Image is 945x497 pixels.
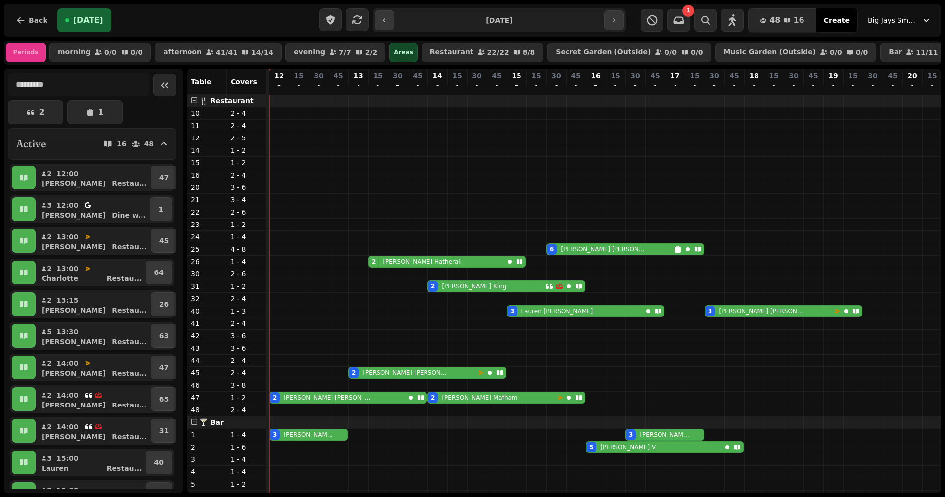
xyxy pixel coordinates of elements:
p: 1 - 2 [231,220,262,229]
p: 0 [691,83,699,92]
p: 0 [750,83,758,92]
p: 2 [47,390,52,400]
span: Big Jays Smokehouse [868,15,917,25]
p: 3 [710,83,718,92]
button: 513:30[PERSON_NAME]Restau... [38,324,149,348]
p: Restau ... [112,400,147,410]
p: 7 / 7 [339,49,351,56]
p: 3 - 6 [231,343,262,353]
p: 2 [39,108,44,116]
span: 1 [687,8,690,13]
p: 8 / 8 [523,49,535,56]
p: 42 [191,331,223,341]
p: 3 [191,454,223,464]
p: Restau ... [112,179,147,188]
p: 2 - 4 [231,405,262,415]
button: Big Jays Smokehouse [862,11,937,29]
p: 19 [828,71,838,81]
p: 15 [927,71,937,81]
p: 1 - 2 [231,158,262,168]
p: 41 [191,318,223,328]
p: 0 [908,83,916,92]
p: 0 [473,83,481,92]
span: Create [824,17,850,24]
p: 0 / 0 [691,49,703,56]
p: Lauren [42,463,69,473]
p: 23 [191,220,223,229]
p: [PERSON_NAME] [42,400,106,410]
p: [PERSON_NAME] [PERSON_NAME] [640,431,690,439]
p: 14:00 [56,359,79,368]
p: Restau ... [112,305,147,315]
button: 213:00[PERSON_NAME]Restau... [38,229,149,253]
button: 47 [151,356,177,379]
p: 4 - 8 [231,244,262,254]
p: 15 [531,71,541,81]
p: 43 [191,343,223,353]
p: 26 [191,257,223,267]
div: 2 [352,369,356,377]
p: 30 [314,71,323,81]
p: 2 [47,295,52,305]
p: 30 [868,71,877,81]
p: 14 [432,71,442,81]
p: 45 [413,71,422,81]
p: 6 [433,83,441,92]
p: 1 - 2 [231,281,262,291]
button: 315:00LaurenRestau... [38,451,144,474]
button: Back [8,8,55,32]
span: [DATE] [73,16,103,24]
p: 45 [650,71,660,81]
p: 1 - 4 [231,454,262,464]
h2: Active [16,137,46,151]
p: 2 / 2 [365,49,378,56]
p: 47 [159,362,169,372]
p: 30 [551,71,561,81]
p: 5 [47,327,52,337]
p: 4 [354,83,362,92]
p: 0 [572,83,580,92]
p: 0 / 0 [856,49,868,56]
p: 16 [117,140,126,147]
p: [PERSON_NAME] Hatherall [383,258,462,266]
button: 47 [151,166,177,189]
div: 3 [273,431,277,439]
p: 65 [159,394,169,404]
p: 1 - 2 [231,145,262,155]
p: 0 [414,83,422,92]
p: Lauren [PERSON_NAME] [521,307,593,315]
p: 45 [159,236,169,246]
button: 213:00CharlotteRestau... [38,261,144,284]
button: Restaurant22/228/8 [422,43,543,62]
p: 15 [611,71,620,81]
button: 2 [8,100,63,124]
p: 1 - 3 [231,306,262,316]
p: 0 [532,83,540,92]
button: 1 [150,197,172,221]
p: 45 [808,71,818,81]
p: 0 [315,83,323,92]
p: 15 [690,71,699,81]
p: morning [58,48,91,56]
p: 0 / 0 [131,49,143,56]
button: Music Garden (Outside)0/00/0 [715,43,877,62]
p: 45 [571,71,580,81]
p: 16 [191,170,223,180]
p: 14:00 [56,390,79,400]
p: [PERSON_NAME] [PERSON_NAME] [561,245,646,253]
p: 18 [749,71,758,81]
p: 5 [191,479,223,489]
p: 15 [848,71,857,81]
div: 2 [431,282,435,290]
p: 1 - 6 [231,442,262,452]
p: 20 [907,71,917,81]
p: 17 [670,71,679,81]
p: 15 [373,71,382,81]
p: 0 [493,83,501,92]
p: 16 [591,71,600,81]
p: 5 [592,83,600,92]
p: [PERSON_NAME] [PERSON_NAME] [719,307,805,315]
p: 0 [790,83,798,92]
p: 10 [191,108,223,118]
p: 0 [612,83,619,92]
